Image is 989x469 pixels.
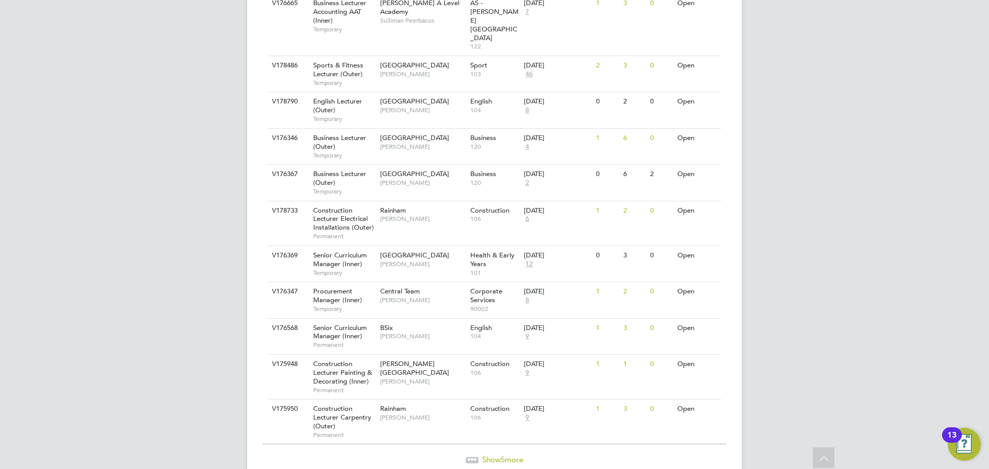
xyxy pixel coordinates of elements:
span: Permanent [313,386,375,394]
span: English Lecturer (Outer) [313,97,362,114]
div: 2 [621,201,647,220]
div: V176369 [269,246,305,265]
span: Business Lecturer (Outer) [313,169,366,187]
div: 0 [647,56,674,75]
span: 7 [524,8,531,16]
span: Sports & Fitness Lecturer (Outer) [313,61,363,78]
div: 2 [621,92,647,111]
span: 90002 [470,305,519,313]
span: Temporary [313,25,375,33]
div: [DATE] [524,206,591,215]
span: 9 [524,332,531,341]
span: Permanent [313,232,375,240]
div: Open [675,246,720,265]
div: Open [675,129,720,148]
span: Construction [470,206,509,215]
span: [GEOGRAPHIC_DATA] [380,169,449,178]
div: Open [675,319,720,338]
span: Business [470,169,496,178]
div: V176568 [269,319,305,338]
span: Temporary [313,269,375,277]
span: Construction Lecturer Carpentry (Outer) [313,404,371,430]
span: 122 [470,42,519,50]
span: Show more [482,455,523,464]
span: 8 [524,106,531,115]
span: [PERSON_NAME] [380,377,465,386]
span: Temporary [313,115,375,123]
div: Open [675,282,720,301]
span: Procurement Manager (Inner) [313,287,362,304]
div: 2 [593,56,620,75]
div: [DATE] [524,251,591,260]
div: 1 [593,319,620,338]
div: 0 [647,246,674,265]
div: 3 [621,246,647,265]
span: Temporary [313,151,375,160]
span: 106 [470,413,519,422]
div: [DATE] [524,287,591,296]
span: Rainham [380,206,406,215]
span: Senior Curriculum Manager (Inner) [313,251,367,268]
span: 104 [470,106,519,114]
span: 2 [524,179,531,187]
span: English [470,97,492,106]
span: [PERSON_NAME] [380,260,465,268]
span: 5 [501,455,505,464]
span: Rainham [380,404,406,413]
span: Construction [470,359,509,368]
div: 2 [621,282,647,301]
div: V178486 [269,56,305,75]
span: [PERSON_NAME] [380,70,465,78]
span: 106 [470,215,519,223]
span: 4 [524,143,531,151]
span: 9 [524,413,531,422]
div: 2 [647,165,674,184]
span: 8 [524,296,531,305]
div: 0 [593,246,620,265]
div: [DATE] [524,134,591,143]
div: 3 [621,319,647,338]
span: [PERSON_NAME] [380,413,465,422]
span: BSix [380,323,393,332]
span: Permanent [313,341,375,349]
div: 0 [647,399,674,419]
span: [GEOGRAPHIC_DATA] [380,251,449,259]
span: Permanent [313,431,375,439]
span: [GEOGRAPHIC_DATA] [380,97,449,106]
div: Open [675,355,720,374]
span: [PERSON_NAME][GEOGRAPHIC_DATA] [380,359,449,377]
span: Corporate Services [470,287,502,304]
div: 3 [621,399,647,419]
div: Open [675,92,720,111]
span: 9 [524,369,531,377]
span: Senior Curriculum Manager (Inner) [313,323,367,341]
span: Construction Lecturer Painting & Decorating (Inner) [313,359,372,386]
span: Business Lecturer (Outer) [313,133,366,151]
span: 106 [470,369,519,377]
div: 0 [647,319,674,338]
div: 0 [593,165,620,184]
div: 13 [947,435,957,448]
div: 1 [593,282,620,301]
div: [DATE] [524,170,591,179]
div: V176367 [269,165,305,184]
span: Construction [470,404,509,413]
span: 120 [470,143,519,151]
div: V175950 [269,399,305,419]
div: 6 [621,165,647,184]
div: 1 [593,129,620,148]
span: [PERSON_NAME] [380,296,465,304]
span: [GEOGRAPHIC_DATA] [380,61,449,70]
div: V176346 [269,129,305,148]
div: [DATE] [524,61,591,70]
span: 6 [524,215,531,223]
div: 3 [621,56,647,75]
button: Open Resource Center, 13 new notifications [948,428,981,461]
div: 0 [647,92,674,111]
div: V176347 [269,282,305,301]
span: [PERSON_NAME] [380,179,465,187]
div: Open [675,399,720,419]
div: V175948 [269,355,305,374]
div: 0 [647,282,674,301]
div: 0 [647,129,674,148]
